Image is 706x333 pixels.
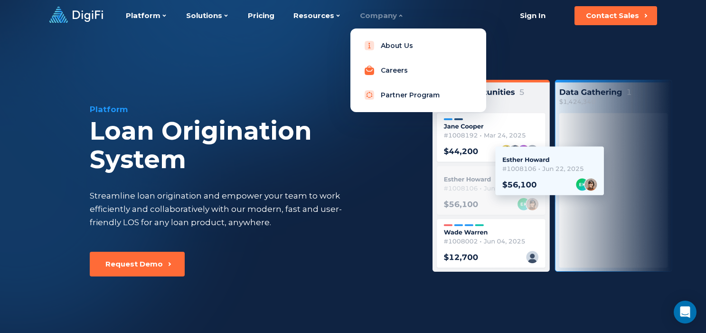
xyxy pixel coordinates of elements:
div: Streamline loan origination and empower your team to work efficiently and collaboratively with ou... [90,189,359,229]
div: Open Intercom Messenger [674,301,697,323]
a: Partner Program [358,86,479,105]
div: Loan Origination System [90,117,409,174]
a: Sign In [508,6,557,25]
div: Contact Sales [586,11,639,20]
div: Request Demo [105,259,163,269]
a: Careers [358,61,479,80]
button: Contact Sales [574,6,657,25]
a: About Us [358,36,479,55]
button: Request Demo [90,252,185,276]
div: Platform [90,104,409,115]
